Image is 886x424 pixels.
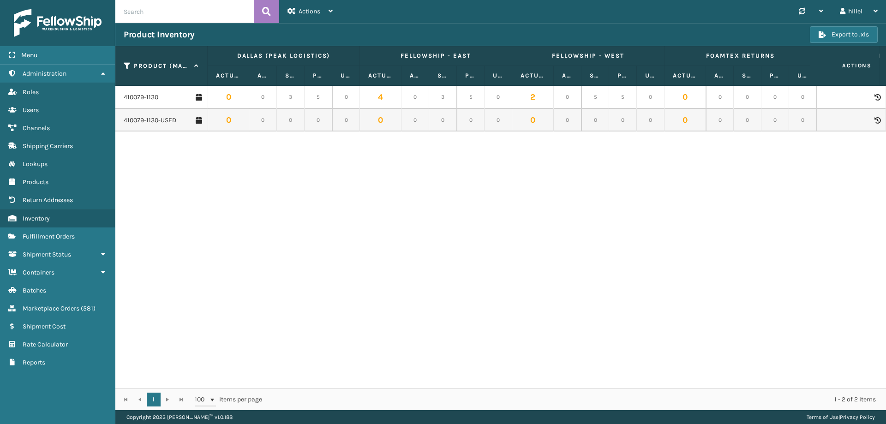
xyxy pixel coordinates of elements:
[21,51,37,59] span: Menu
[313,72,323,80] label: Pending
[706,86,734,109] td: 0
[195,393,262,406] span: items per page
[807,410,875,424] div: |
[813,58,877,73] span: Actions
[810,26,878,43] button: Export to .xls
[664,86,706,109] td: 0
[797,72,808,80] label: Unallocated
[216,72,240,80] label: Actual Quantity
[249,86,277,109] td: 0
[789,86,817,109] td: 0
[874,117,880,124] i: Product Activity
[124,93,158,102] a: 410079-1130
[521,72,545,80] label: Actual Quantity
[742,72,753,80] label: Safety
[14,9,102,37] img: logo
[562,72,573,80] label: Available
[521,52,656,60] label: Fellowship - West
[23,358,45,366] span: Reports
[437,72,448,80] label: Safety
[637,109,664,132] td: 0
[23,160,48,168] span: Lookups
[645,72,656,80] label: Unallocated
[770,72,780,80] label: Pending
[126,410,233,424] p: Copyright 2023 [PERSON_NAME]™ v 1.0.188
[617,72,628,80] label: Pending
[23,88,39,96] span: Roles
[554,86,581,109] td: 0
[581,86,609,109] td: 5
[410,72,420,80] label: Available
[23,142,73,150] span: Shipping Carriers
[457,86,485,109] td: 5
[401,109,429,132] td: 0
[23,322,66,330] span: Shipment Cost
[332,86,360,109] td: 0
[23,287,46,294] span: Batches
[609,109,637,132] td: 0
[512,86,554,109] td: 2
[216,52,351,60] label: Dallas (Peak Logistics)
[734,86,761,109] td: 0
[761,109,789,132] td: 0
[81,305,96,312] span: ( 581 )
[257,72,268,80] label: Available
[23,233,75,240] span: Fulfillment Orders
[807,414,838,420] a: Terms of Use
[368,52,503,60] label: Fellowship - East
[341,72,351,80] label: Unallocated
[23,269,54,276] span: Containers
[23,215,50,222] span: Inventory
[285,72,296,80] label: Safety
[485,86,512,109] td: 0
[305,86,332,109] td: 5
[360,109,401,132] td: 0
[706,109,734,132] td: 0
[360,86,401,109] td: 4
[124,29,195,40] h3: Product Inventory
[277,109,305,132] td: 0
[609,86,637,109] td: 5
[734,109,761,132] td: 0
[208,109,249,132] td: 0
[299,7,320,15] span: Actions
[208,86,249,109] td: 0
[457,109,485,132] td: 0
[23,340,68,348] span: Rate Calculator
[874,94,880,101] i: Product Activity
[23,196,73,204] span: Return Addresses
[134,62,190,70] label: Product (MAIN SKU)
[590,72,600,80] label: Safety
[761,86,789,109] td: 0
[277,86,305,109] td: 3
[195,395,209,404] span: 100
[23,178,48,186] span: Products
[249,109,277,132] td: 0
[789,109,817,132] td: 0
[465,72,476,80] label: Pending
[637,86,664,109] td: 0
[429,86,457,109] td: 3
[401,86,429,109] td: 0
[714,72,725,80] label: Available
[673,72,697,80] label: Actual Quantity
[581,109,609,132] td: 0
[23,124,50,132] span: Channels
[493,72,503,80] label: Unallocated
[275,395,876,404] div: 1 - 2 of 2 items
[512,109,554,132] td: 0
[673,52,808,60] label: Foamtex Returns
[664,109,706,132] td: 0
[840,414,875,420] a: Privacy Policy
[147,393,161,406] a: 1
[23,70,66,78] span: Administration
[485,109,512,132] td: 0
[305,109,332,132] td: 0
[23,106,39,114] span: Users
[554,109,581,132] td: 0
[368,72,393,80] label: Actual Quantity
[23,251,71,258] span: Shipment Status
[332,109,360,132] td: 0
[23,305,79,312] span: Marketplace Orders
[124,116,176,125] a: 410079-1130-USED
